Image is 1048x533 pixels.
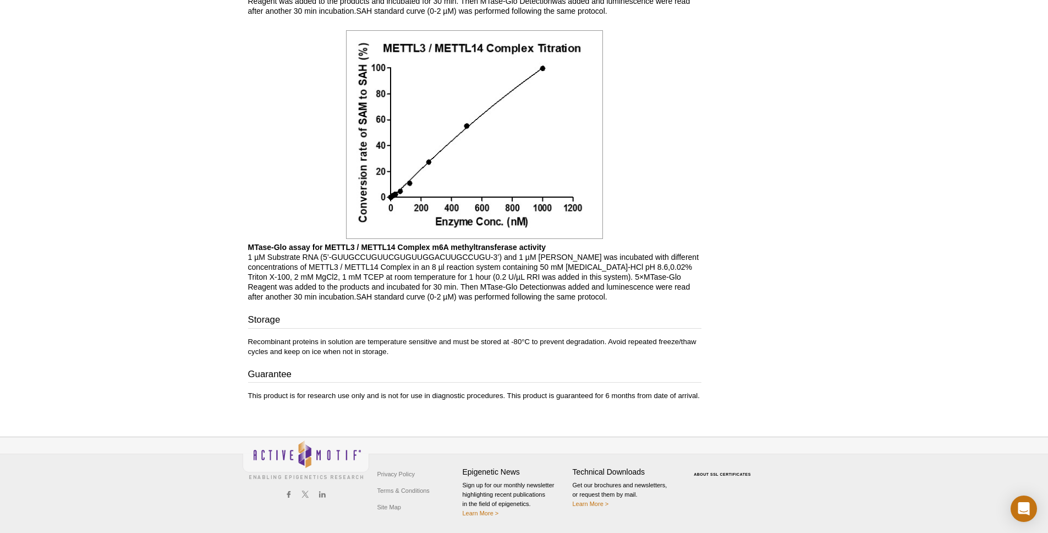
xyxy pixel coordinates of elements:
a: Learn More > [463,510,499,516]
h3: Guarantee [248,368,701,383]
h4: Epigenetic News [463,467,567,477]
p: 1 µM Substrate RNA (5’-GUUGCCUGUUCGUGUUGGACUUGCCUGU-3’) and 1 µM [PERSON_NAME] was incubated with... [248,242,701,302]
img: Active Motif, [243,437,369,482]
p: This product is for research use only and is not for use in diagnostic procedures. This product i... [248,391,701,401]
h3: Storage [248,313,701,329]
table: Click to Verify - This site chose Symantec SSL for secure e-commerce and confidential communicati... [683,456,765,481]
h4: Technical Downloads [573,467,677,477]
div: Open Intercom Messenger [1011,496,1037,522]
p: Get our brochures and newsletters, or request them by mail. [573,481,677,509]
a: Privacy Policy [375,466,418,482]
a: Learn More > [573,501,609,507]
p: Recombinant proteins in solution are temperature sensitive and must be stored at -80°C to prevent... [248,337,701,357]
a: ABOUT SSL CERTIFICATES [694,472,751,476]
b: MTase-Glo assay for METTL3 / METTL14 Complex m6A methyltransferase activity [248,243,546,252]
a: Site Map [375,499,404,515]
a: Terms & Conditions [375,482,432,499]
p: Sign up for our monthly newsletter highlighting recent publications in the field of epigenetics. [463,481,567,518]
img: MTase-Glo assay for METTL3 / METTL14 Complex m6A methyltransferase activity [346,30,603,239]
